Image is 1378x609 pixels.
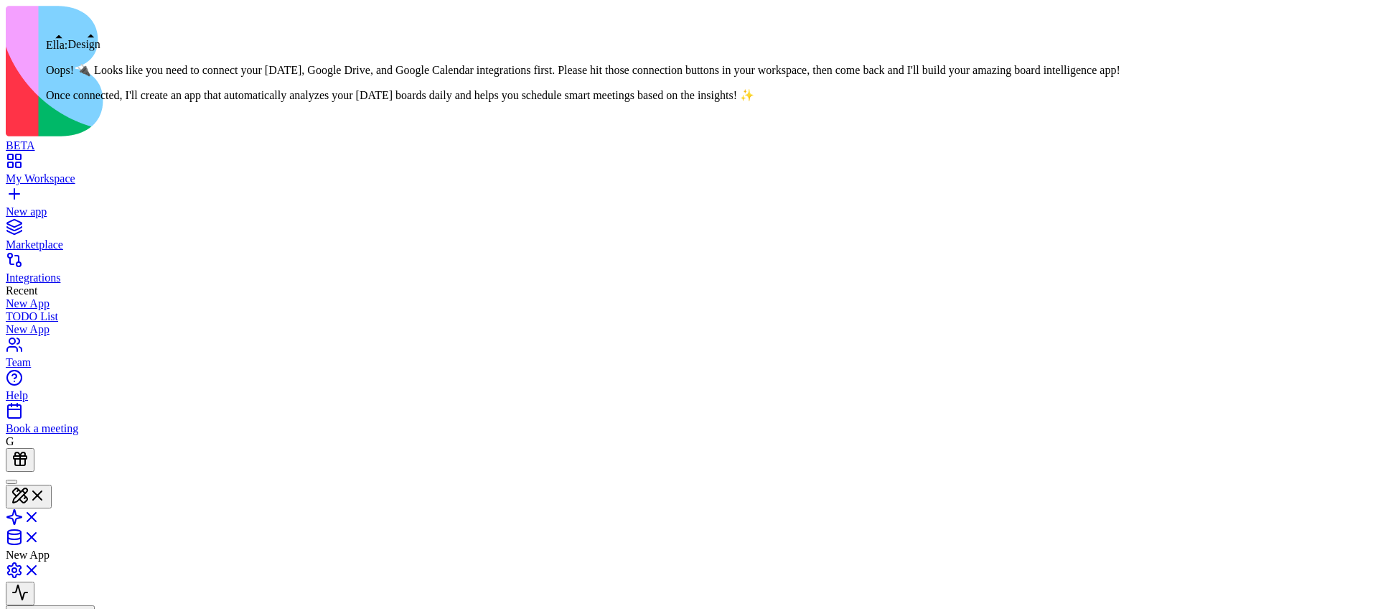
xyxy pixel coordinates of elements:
[68,38,100,51] div: Design
[46,88,1120,102] p: Once connected, I'll create an app that automatically analyzes your [DATE] boards daily and helps...
[6,159,1372,185] a: My Workspace
[6,297,1372,310] a: New App
[6,172,1372,185] div: My Workspace
[6,409,1372,435] a: Book a meeting
[6,356,1372,369] div: Team
[6,6,583,136] img: logo
[6,435,14,447] span: G
[6,284,37,297] span: Recent
[6,259,1372,284] a: Integrations
[6,238,1372,251] div: Marketplace
[6,205,1372,218] div: New app
[6,271,1372,284] div: Integrations
[6,389,1372,402] div: Help
[6,139,1372,152] div: BETA
[6,323,1372,336] a: New App
[46,63,1120,77] p: Oops! 🔌 Looks like you need to connect your [DATE], Google Drive, and Google Calendar integration...
[6,422,1372,435] div: Book a meeting
[6,376,1372,402] a: Help
[6,310,1372,323] a: TODO List
[46,39,67,51] span: Ella:
[6,549,50,561] span: New App
[6,343,1372,369] a: Team
[6,126,1372,152] a: BETA
[6,192,1372,218] a: New app
[6,226,1372,251] a: Marketplace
